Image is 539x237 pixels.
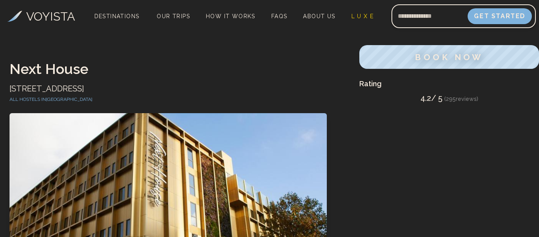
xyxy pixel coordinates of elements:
span: BOOK NOW [415,52,483,62]
span: ( 295 reviews) [444,96,478,102]
a: How It Works [203,11,259,22]
span: How It Works [206,13,255,19]
a: Our Trips [153,11,193,22]
p: 4.2 / 5 [359,93,539,104]
p: [STREET_ADDRESS] [10,83,350,94]
a: BOOK NOW [359,54,539,62]
h1: Next House [10,61,350,77]
input: Email address [391,7,468,26]
a: VOYISTA [8,8,75,25]
span: Destinations [91,10,143,33]
span: About Us [303,13,335,19]
span: FAQs [271,13,288,19]
span: Our Trips [157,13,190,19]
button: Get Started [468,8,532,24]
h3: VOYISTA [26,8,75,25]
a: All hostels in[GEOGRAPHIC_DATA] [10,97,92,102]
a: FAQs [268,11,291,22]
button: BOOK NOW [359,45,539,69]
a: L U X E [348,11,377,22]
a: About Us [300,11,338,22]
span: L U X E [351,13,374,19]
img: Voyista Logo [8,11,22,22]
h3: Rating [359,78,539,89]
